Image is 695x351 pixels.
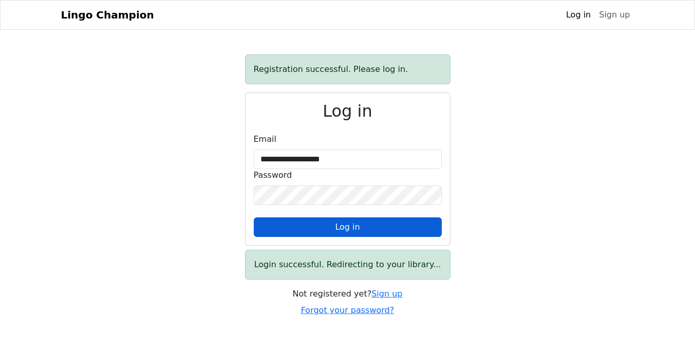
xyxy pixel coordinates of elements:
a: Lingo Champion [61,5,154,25]
span: Log in [335,222,360,232]
a: Sign up [595,5,634,25]
button: Log in [254,217,442,237]
a: Sign up [371,289,402,299]
div: Not registered yet? [245,288,450,300]
a: Log in [562,5,595,25]
label: Email [254,133,276,145]
h2: Log in [254,101,442,121]
div: Login successful. Redirecting to your library... [245,250,450,280]
a: Forgot your password? [301,305,395,315]
div: Registration successful. Please log in. [245,54,450,84]
label: Password [254,169,292,181]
